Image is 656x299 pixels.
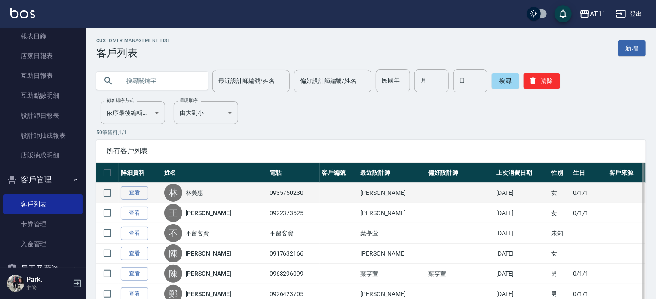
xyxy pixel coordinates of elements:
a: 查看 [121,186,148,200]
a: 入金管理 [3,234,83,254]
div: 林 [164,184,182,202]
td: 葉亭萱 [358,223,426,244]
td: 女 [549,183,571,203]
button: 客戶管理 [3,169,83,191]
th: 偏好設計師 [426,163,494,183]
a: 店家日報表 [3,46,83,66]
button: 登出 [613,6,646,22]
p: 主管 [26,284,70,292]
td: 男 [549,264,571,284]
div: 王 [164,204,182,222]
a: [PERSON_NAME] [186,269,231,278]
img: Logo [10,8,35,18]
h2: Customer Management List [96,38,171,43]
a: [PERSON_NAME] [186,209,231,217]
label: 顧客排序方式 [107,97,134,104]
a: 設計師日報表 [3,106,83,126]
div: AT11 [590,9,606,19]
a: 客戶列表 [3,194,83,214]
th: 姓名 [162,163,267,183]
div: 由大到小 [174,101,238,124]
th: 客戶編號 [320,163,359,183]
a: 報表目錄 [3,26,83,46]
div: 依序最後編輯時間 [101,101,165,124]
span: 所有客戶列表 [107,147,635,155]
td: 0922373525 [267,203,320,223]
td: 葉亭萱 [426,264,494,284]
a: 新增 [618,40,646,56]
a: 設計師抽成報表 [3,126,83,145]
button: 員工及薪資 [3,258,83,280]
td: [DATE] [494,203,549,223]
a: 查看 [121,227,148,240]
h3: 客戶列表 [96,47,171,59]
a: 查看 [121,267,148,281]
p: 50 筆資料, 1 / 1 [96,129,646,136]
button: 搜尋 [492,73,519,89]
h5: Park. [26,275,70,284]
td: 女 [549,244,571,264]
button: 清除 [524,73,560,89]
td: [PERSON_NAME] [358,244,426,264]
td: 葉亭萱 [358,264,426,284]
th: 性別 [549,163,571,183]
a: [PERSON_NAME] [186,249,231,258]
td: 不留客資 [267,223,320,244]
th: 客戶來源 [607,163,646,183]
a: [PERSON_NAME] [186,290,231,298]
a: 林美惠 [186,188,204,197]
label: 呈現順序 [180,97,198,104]
td: [PERSON_NAME] [358,203,426,223]
div: 陳 [164,244,182,262]
a: 卡券管理 [3,214,83,234]
td: 0/1/1 [571,183,607,203]
a: 店販抽成明細 [3,145,83,165]
a: 查看 [121,207,148,220]
td: 0/1/1 [571,264,607,284]
a: 不留客資 [186,229,210,237]
td: [DATE] [494,183,549,203]
th: 詳細資料 [119,163,162,183]
th: 生日 [571,163,607,183]
td: [PERSON_NAME] [358,183,426,203]
th: 最近設計師 [358,163,426,183]
th: 電話 [267,163,320,183]
div: 不 [164,224,182,242]
td: [DATE] [494,264,549,284]
td: 0935750230 [267,183,320,203]
td: 0/1/1 [571,203,607,223]
td: [DATE] [494,244,549,264]
a: 互助點數明細 [3,86,83,105]
td: 0963296099 [267,264,320,284]
div: 陳 [164,265,182,283]
a: 互助日報表 [3,66,83,86]
input: 搜尋關鍵字 [120,69,201,92]
th: 上次消費日期 [494,163,549,183]
td: [DATE] [494,223,549,244]
button: AT11 [576,5,609,23]
img: Person [7,275,24,292]
button: save [555,5,572,22]
td: 0917632166 [267,244,320,264]
td: 未知 [549,223,571,244]
td: 女 [549,203,571,223]
a: 查看 [121,247,148,260]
